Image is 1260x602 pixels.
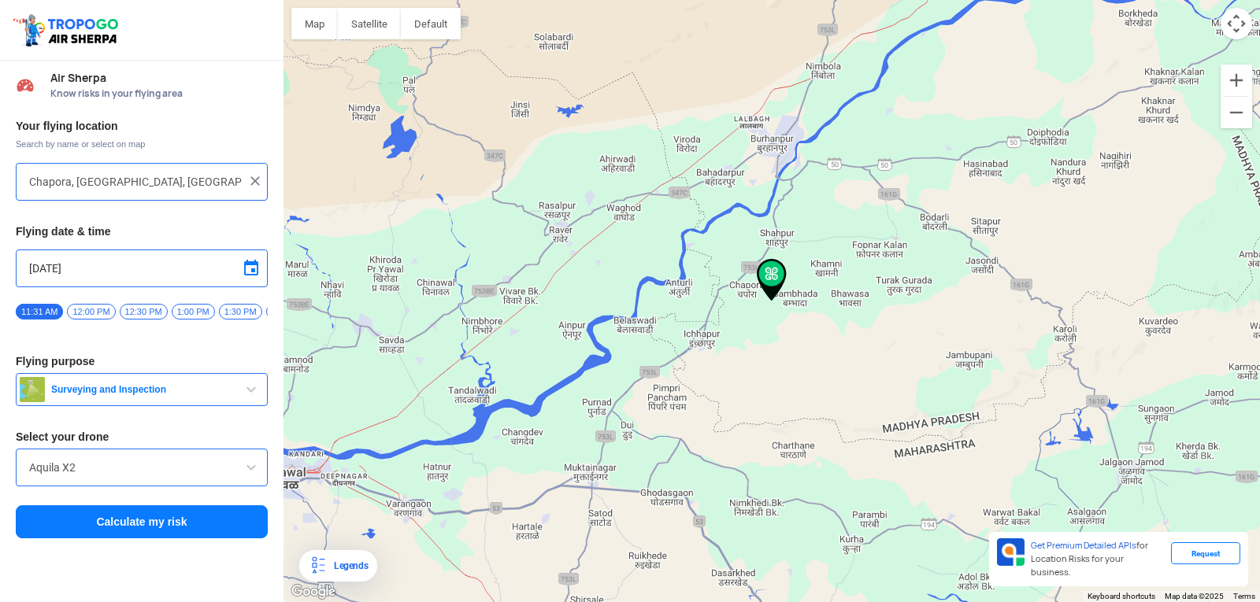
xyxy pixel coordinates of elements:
img: ic_tgdronemaps.svg [12,12,124,48]
img: survey.png [20,377,45,402]
img: Premium APIs [997,538,1025,566]
span: Surveying and Inspection [45,383,242,396]
h3: Flying purpose [16,356,268,367]
button: Zoom in [1221,65,1252,96]
button: Surveying and Inspection [16,373,268,406]
div: Request [1171,542,1240,564]
span: 12:30 PM [120,304,168,319]
a: Terms [1233,592,1255,600]
span: 1:30 PM [219,304,262,319]
span: 1:00 PM [172,304,215,319]
div: for Location Risks for your business. [1025,538,1171,580]
button: Zoom out [1221,97,1252,128]
h3: Select your drone [16,431,268,442]
img: Legends [309,556,328,575]
span: Get Premium Detailed APIs [1031,540,1136,551]
img: ic_close.png [247,173,263,189]
h3: Flying date & time [16,226,268,237]
span: Air Sherpa [50,72,268,84]
img: Google [287,582,339,602]
span: Search by name or select on map [16,138,268,150]
input: Search your flying location [29,172,243,191]
span: 11:31 AM [16,304,63,319]
input: Select Date [29,259,254,278]
span: 2:00 PM [266,304,309,319]
span: Map data ©2025 [1165,592,1224,600]
button: Map camera controls [1221,8,1252,39]
span: Know risks in your flying area [50,87,268,100]
button: Show satellite imagery [338,8,401,39]
button: Show street map [291,8,338,39]
img: Risk Scores [16,76,35,94]
button: Calculate my risk [16,505,268,538]
input: Search by name or Brand [29,458,254,477]
h3: Your flying location [16,120,268,131]
a: Open this area in Google Maps (opens a new window) [287,582,339,602]
div: Legends [328,556,368,575]
button: Keyboard shortcuts [1088,591,1155,602]
span: 12:00 PM [67,304,115,319]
